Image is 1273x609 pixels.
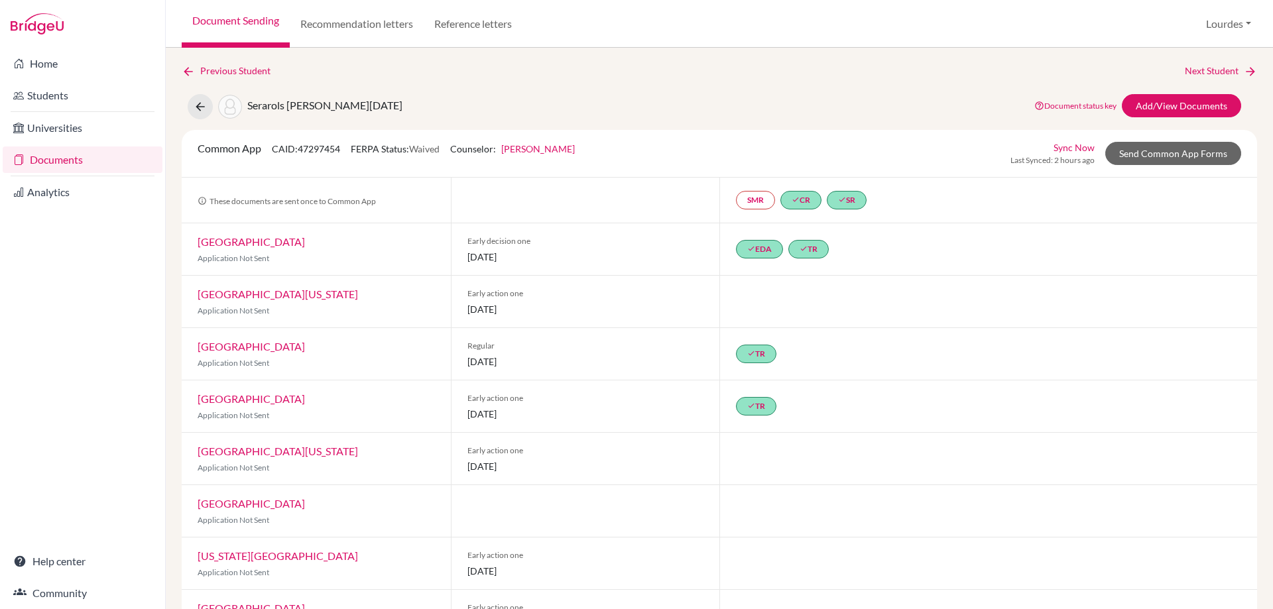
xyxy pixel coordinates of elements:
[467,392,704,404] span: Early action one
[800,245,808,252] i: done
[198,235,305,248] a: [GEOGRAPHIC_DATA]
[198,549,358,562] a: [US_STATE][GEOGRAPHIC_DATA]
[467,340,704,352] span: Regular
[1200,11,1257,36] button: Lourdes
[1185,64,1257,78] a: Next Student
[792,195,800,203] i: done
[467,549,704,561] span: Early action one
[198,340,305,353] a: [GEOGRAPHIC_DATA]
[198,253,269,263] span: Application Not Sent
[467,459,704,473] span: [DATE]
[247,99,402,111] span: Serarols [PERSON_NAME][DATE]
[736,191,775,209] a: SMR
[351,143,440,154] span: FERPA Status:
[1034,101,1117,111] a: Document status key
[198,358,269,368] span: Application Not Sent
[3,50,162,77] a: Home
[747,349,755,357] i: done
[467,302,704,316] span: [DATE]
[467,445,704,457] span: Early action one
[736,397,776,415] a: doneTR
[780,191,821,209] a: doneCR
[11,13,64,34] img: Bridge-U
[838,195,846,203] i: done
[1105,142,1241,165] a: Send Common App Forms
[198,410,269,420] span: Application Not Sent
[467,250,704,264] span: [DATE]
[3,115,162,141] a: Universities
[3,146,162,173] a: Documents
[409,143,440,154] span: Waived
[501,143,575,154] a: [PERSON_NAME]
[747,245,755,252] i: done
[198,445,358,457] a: [GEOGRAPHIC_DATA][US_STATE]
[198,515,269,525] span: Application Not Sent
[198,497,305,510] a: [GEOGRAPHIC_DATA]
[1122,94,1241,117] a: Add/View Documents
[1054,140,1095,154] a: Sync Now
[198,196,376,206] span: These documents are sent once to Common App
[467,235,704,247] span: Early decision one
[747,402,755,410] i: done
[827,191,867,209] a: doneSR
[198,305,269,315] span: Application Not Sent
[3,548,162,575] a: Help center
[198,463,269,472] span: Application Not Sent
[198,142,261,154] span: Common App
[467,288,704,300] span: Early action one
[1010,154,1095,166] span: Last Synced: 2 hours ago
[198,288,358,300] a: [GEOGRAPHIC_DATA][US_STATE]
[736,240,783,258] a: doneEDA
[467,564,704,578] span: [DATE]
[450,143,575,154] span: Counselor:
[272,143,340,154] span: CAID: 47297454
[3,580,162,606] a: Community
[788,240,829,258] a: doneTR
[3,179,162,205] a: Analytics
[467,407,704,421] span: [DATE]
[198,392,305,405] a: [GEOGRAPHIC_DATA]
[198,567,269,577] span: Application Not Sent
[736,345,776,363] a: doneTR
[182,64,281,78] a: Previous Student
[3,82,162,109] a: Students
[467,355,704,368] span: [DATE]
